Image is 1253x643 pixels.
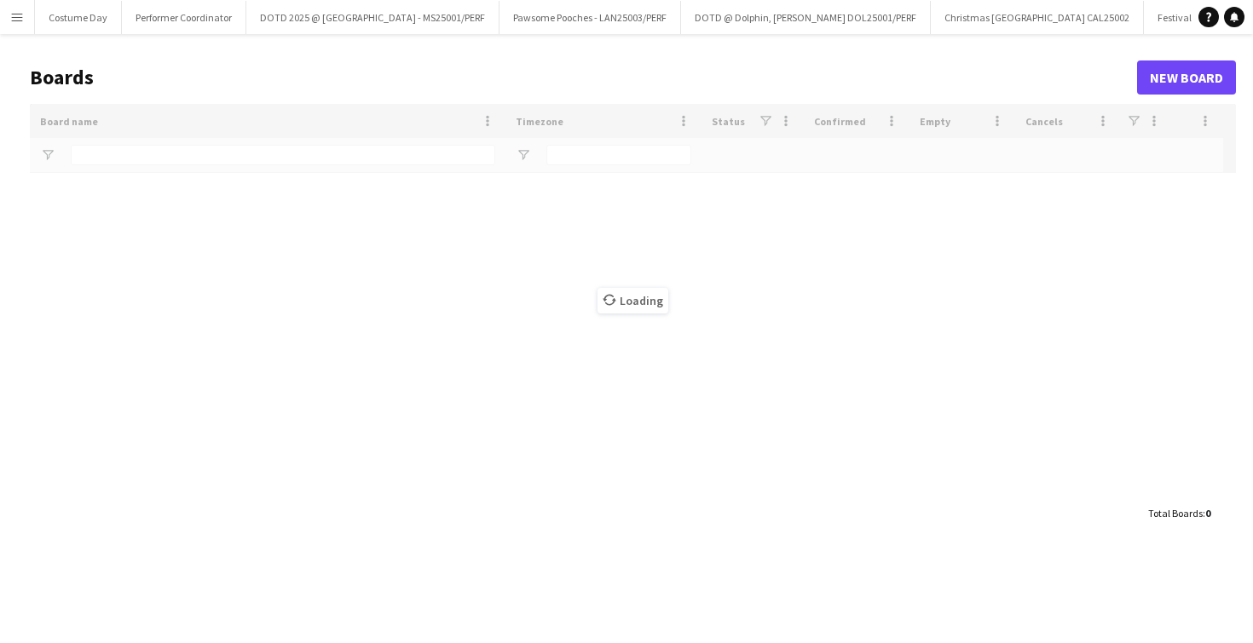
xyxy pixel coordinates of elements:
[30,65,1137,90] h1: Boards
[931,1,1144,34] button: Christmas [GEOGRAPHIC_DATA] CAL25002
[1137,60,1236,95] a: New Board
[681,1,931,34] button: DOTD @ Dolphin, [PERSON_NAME] DOL25001/PERF
[1148,507,1203,520] span: Total Boards
[1148,497,1210,530] div: :
[499,1,681,34] button: Pawsome Pooches - LAN25003/PERF
[35,1,122,34] button: Costume Day
[246,1,499,34] button: DOTD 2025 @ [GEOGRAPHIC_DATA] - MS25001/PERF
[598,288,668,313] span: Loading
[122,1,246,34] button: Performer Coordinator
[1205,507,1210,520] span: 0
